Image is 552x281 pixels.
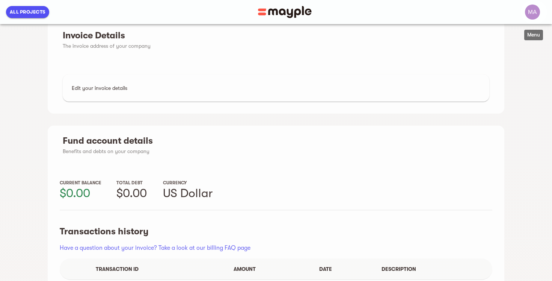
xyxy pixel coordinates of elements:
[60,245,250,257] a: Have a question about your invoice? Take a look at our billing FAQ page
[10,8,45,17] span: All Projects
[228,258,313,280] th: Amount
[63,74,489,102] div: Edit your invoice details
[163,180,213,186] span: Currency
[63,41,495,50] span: The invoice address of your company
[60,180,101,186] span: Current Balance
[63,29,495,41] h5: Invoice Details
[60,225,492,237] h5: Transactions history
[90,258,227,280] th: Transaction Id
[63,135,495,147] h5: Fund account details
[116,186,148,201] h4: $0.00
[313,258,376,280] th: Date
[6,6,49,18] button: All Projects
[63,147,495,156] span: Benefits and debts on your company
[60,186,101,201] h4: $0.00
[525,5,540,20] img: ld8FGs7SRkS3jo048ZaA
[163,186,213,201] h4: US Dollar
[258,6,312,18] img: Main logo
[376,258,492,280] th: Description
[116,180,148,186] span: Total Debt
